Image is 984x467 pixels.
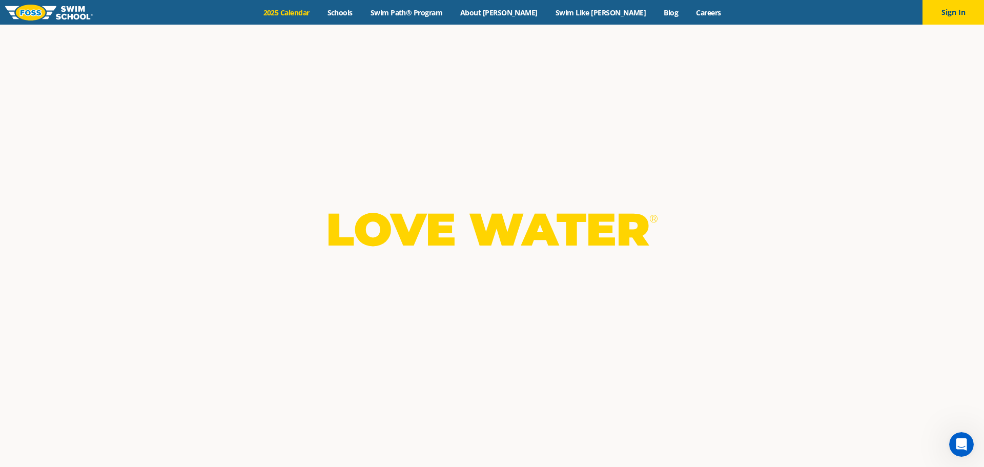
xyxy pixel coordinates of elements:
p: LOVE WATER [326,202,658,257]
a: Swim Path® Program [361,8,451,17]
iframe: Intercom live chat [949,432,974,457]
sup: ® [649,212,658,225]
a: Schools [318,8,361,17]
a: 2025 Calendar [254,8,318,17]
a: Swim Like [PERSON_NAME] [546,8,655,17]
a: Careers [687,8,730,17]
a: About [PERSON_NAME] [452,8,547,17]
img: FOSS Swim School Logo [5,5,93,21]
a: Blog [655,8,687,17]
